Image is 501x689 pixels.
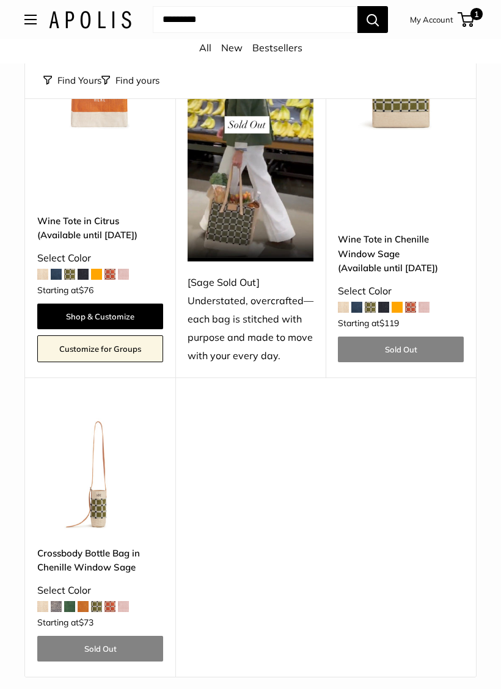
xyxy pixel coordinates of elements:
[79,285,93,296] span: $76
[252,42,302,54] a: Bestsellers
[37,286,93,294] span: Starting at
[37,581,163,600] div: Select Color
[338,282,464,301] div: Select Color
[37,304,163,329] a: Shop & Customize
[338,319,399,327] span: Starting at
[470,8,483,20] span: 1
[79,617,93,628] span: $73
[153,6,357,33] input: Search...
[338,232,464,275] a: Wine Tote in Chenille Window Sage(Available until [DATE])
[459,12,474,27] a: 1
[37,408,163,534] img: Crossbody Bottle Bag in Chenille Window Sage
[188,274,313,365] div: [Sage Sold Out] Understated, overcrafted—each bag is stitched with purpose and made to move with ...
[49,11,131,29] img: Apolis
[37,249,163,268] div: Select Color
[37,214,163,242] a: Wine Tote in Citrus(Available until [DATE])
[37,546,163,575] a: Crossbody Bottle Bag in Chenille Window Sage
[43,72,101,89] button: Find Yours
[37,408,163,534] a: Crossbody Bottle Bag in Chenille Window SageCrossbody Bottle Bag in Chenille Window Sage
[37,335,163,362] a: Customize for Groups
[357,6,388,33] button: Search
[338,337,464,362] a: Sold Out
[101,72,159,89] button: Filter collection
[221,42,243,54] a: New
[24,15,37,24] button: Open menu
[199,42,211,54] a: All
[188,4,313,261] img: [Sage Sold Out] Understated, overcrafted—each bag is stitched with purpose and made to move with ...
[37,636,163,662] a: Sold Out
[37,618,93,627] span: Starting at
[410,12,453,27] a: My Account
[379,318,399,329] span: $119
